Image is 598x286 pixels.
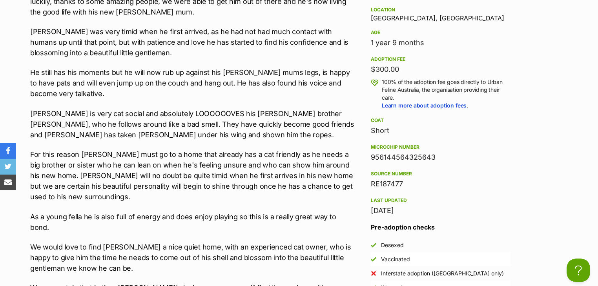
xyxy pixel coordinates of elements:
div: Microchip number [371,144,510,150]
div: Interstate adoption ([GEOGRAPHIC_DATA] only) [381,270,504,277]
p: 100% of the adoption fee goes directly to Urban Feline Australia, the organisation providing thei... [382,78,510,109]
img: Yes [371,257,376,262]
p: As a young fella he is also full of energy and does enjoy playing so this is a really great way t... [30,211,354,233]
p: For this reason [PERSON_NAME] must go to a home that already has a cat friendly as he needs a big... [30,149,354,202]
p: [PERSON_NAME] is very cat social and absolutely LOOOOOOVES his [PERSON_NAME] brother [PERSON_NAME... [30,108,354,140]
img: Yes [371,242,376,248]
div: Coat [371,117,510,124]
div: Vaccinated [381,255,410,263]
div: Location [371,7,510,13]
p: We would love to find [PERSON_NAME] a nice quiet home, with an experienced cat owner, who is happ... [30,242,354,273]
h3: Pre-adoption checks [371,222,510,232]
div: Adoption fee [371,56,510,62]
div: Desexed [381,241,404,249]
div: 956144564325643 [371,152,510,163]
p: He still has his moments but he will now rub up against his [PERSON_NAME] mums legs, is happy to ... [30,67,354,99]
div: 1 year 9 months [371,37,510,48]
img: No [371,271,376,276]
p: [PERSON_NAME] was very timid when he first arrived, as he had not had much contact with humans up... [30,26,354,58]
div: RE187477 [371,179,510,189]
div: Age [371,29,510,36]
div: Last updated [371,197,510,204]
div: $300.00 [371,64,510,75]
div: Short [371,125,510,136]
iframe: Help Scout Beacon - Open [567,259,590,282]
a: Learn more about adoption fees [382,102,467,109]
div: [GEOGRAPHIC_DATA], [GEOGRAPHIC_DATA] [371,5,510,22]
div: Source number [371,171,510,177]
div: [DATE] [371,205,510,216]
